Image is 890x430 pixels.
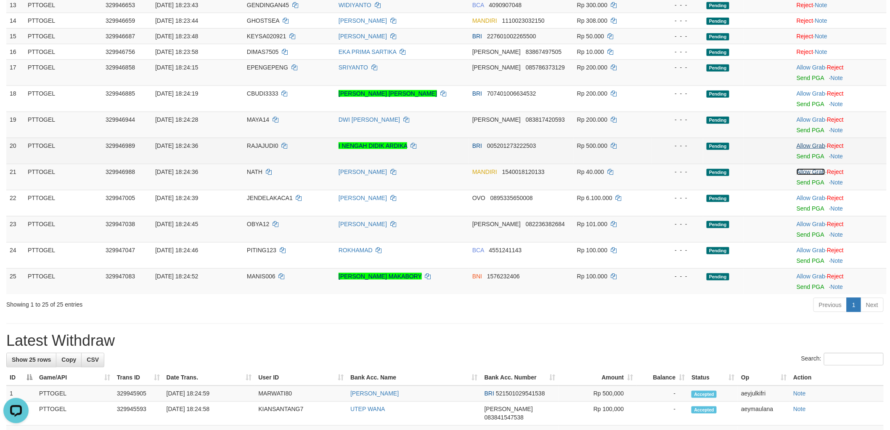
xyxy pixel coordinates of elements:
[707,247,729,254] span: Pending
[797,17,813,24] a: Reject
[797,90,825,97] a: Allow Grab
[487,33,536,40] span: Copy 227601002265500 to clipboard
[655,168,700,176] div: - - -
[691,391,717,398] span: Accepted
[339,90,437,97] a: [PERSON_NAME] [PERSON_NAME]
[655,89,700,98] div: - - -
[485,406,533,413] span: [PERSON_NAME]
[106,142,135,149] span: 329946989
[247,116,269,123] span: MAYA14
[655,32,700,40] div: - - -
[827,273,844,280] a: Reject
[472,17,497,24] span: MANDIRI
[831,153,843,160] a: Note
[247,17,279,24] span: GHOSTSEA
[847,298,861,312] a: 1
[487,142,536,149] span: Copy 005201273222503 to clipboard
[106,48,135,55] span: 329946756
[6,297,365,309] div: Showing 1 to 25 of 25 entries
[707,2,729,9] span: Pending
[526,64,565,71] span: Copy 085786373129 to clipboard
[793,13,887,28] td: ·
[827,90,844,97] a: Reject
[577,33,604,40] span: Rp 50.000
[114,402,163,426] td: 329945593
[824,353,884,366] input: Search:
[81,353,104,367] a: CSV
[797,221,825,227] a: Allow Grab
[797,116,827,123] span: ·
[350,390,399,397] a: [PERSON_NAME]
[24,268,102,294] td: PTTOGEL
[526,221,565,227] span: Copy 082236382684 to clipboard
[339,17,387,24] a: [PERSON_NAME]
[815,48,828,55] a: Note
[827,64,844,71] a: Reject
[106,168,135,175] span: 329946988
[707,117,729,124] span: Pending
[472,90,482,97] span: BRI
[793,59,887,85] td: ·
[559,386,637,402] td: Rp 500,000
[472,195,485,201] span: OVO
[114,370,163,386] th: Trans ID: activate to sort column ascending
[106,17,135,24] span: 329946659
[485,414,524,421] span: Copy 083841547538 to clipboard
[106,90,135,97] span: 329946885
[797,168,827,175] span: ·
[163,402,255,426] td: [DATE] 18:24:58
[827,221,844,227] a: Reject
[793,44,887,59] td: ·
[247,273,275,280] span: MANIS006
[831,75,843,81] a: Note
[861,298,884,312] a: Next
[797,195,825,201] a: Allow Grab
[655,63,700,72] div: - - -
[6,44,24,59] td: 16
[797,33,813,40] a: Reject
[155,195,198,201] span: [DATE] 18:24:39
[339,116,400,123] a: DWI [PERSON_NAME]
[114,386,163,402] td: 329945905
[472,168,497,175] span: MANDIRI
[797,273,827,280] span: ·
[577,17,607,24] span: Rp 308.000
[24,242,102,268] td: PTTOGEL
[577,247,607,254] span: Rp 100.000
[339,33,387,40] a: [PERSON_NAME]
[827,247,844,254] a: Reject
[655,220,700,228] div: - - -
[255,386,347,402] td: MARWATI80
[797,195,827,201] span: ·
[526,48,562,55] span: Copy 83867497505 to clipboard
[6,332,884,349] h1: Latest Withdraw
[24,138,102,164] td: PTTOGEL
[637,402,689,426] td: -
[12,357,51,363] span: Show 25 rows
[793,190,887,216] td: ·
[6,13,24,28] td: 14
[797,168,825,175] a: Allow Grab
[793,390,806,397] a: Note
[255,370,347,386] th: User ID: activate to sort column ascending
[247,64,288,71] span: EPENGEPENG
[797,142,825,149] a: Allow Grab
[6,353,56,367] a: Show 25 rows
[155,90,198,97] span: [DATE] 18:24:19
[797,273,825,280] a: Allow Grab
[797,231,824,238] a: Send PGA
[347,370,481,386] th: Bank Acc. Name: activate to sort column ascending
[707,49,729,56] span: Pending
[815,17,828,24] a: Note
[502,17,545,24] span: Copy 1110023032150 to clipboard
[155,33,198,40] span: [DATE] 18:23:48
[707,64,729,72] span: Pending
[155,221,198,227] span: [DATE] 18:24:45
[472,48,521,55] span: [PERSON_NAME]
[793,242,887,268] td: ·
[793,268,887,294] td: ·
[339,221,387,227] a: [PERSON_NAME]
[797,221,827,227] span: ·
[827,168,844,175] a: Reject
[339,168,387,175] a: [PERSON_NAME]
